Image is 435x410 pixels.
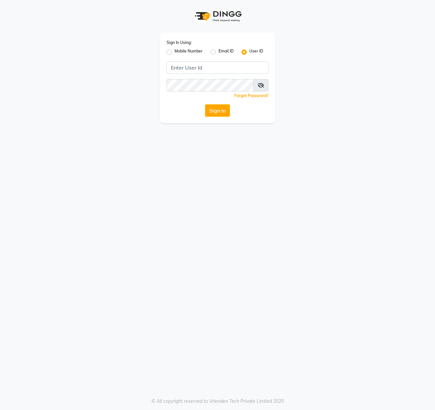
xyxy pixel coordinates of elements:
label: Mobile Number [174,48,203,56]
label: Email ID [218,48,234,56]
img: logo1.svg [191,7,244,26]
a: Forgot Password? [234,93,268,98]
input: Username [167,61,268,74]
label: Sign In Using: [167,40,192,46]
input: Username [167,79,254,92]
button: Sign In [205,104,230,117]
label: User ID [249,48,263,56]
